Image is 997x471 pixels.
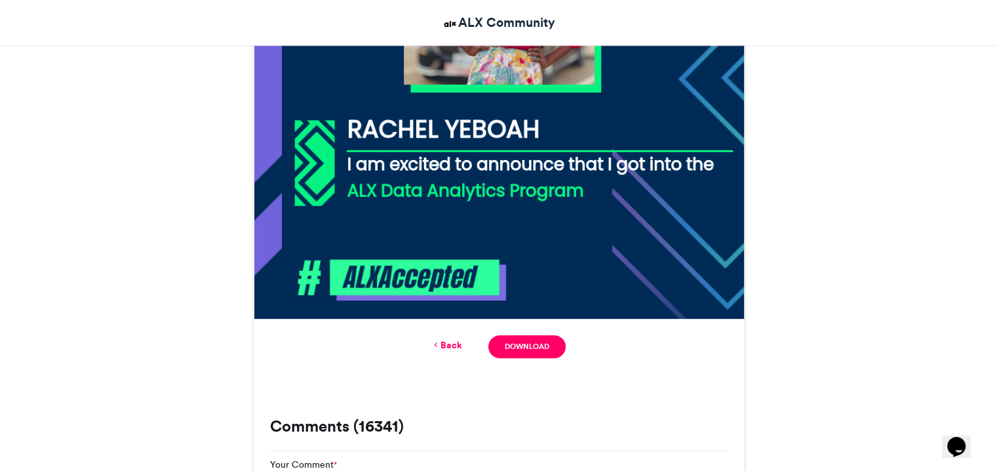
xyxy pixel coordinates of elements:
a: ALX Community [442,13,555,32]
h3: Comments (16341) [270,419,728,434]
img: ALX Community [442,16,458,32]
a: Download [488,335,565,358]
iframe: chat widget [942,419,984,458]
a: Back [431,338,462,352]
